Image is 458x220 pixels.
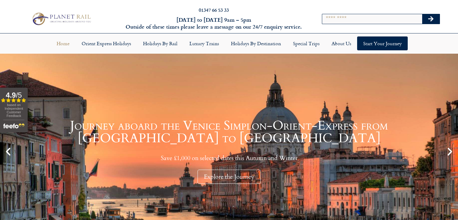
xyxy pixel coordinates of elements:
[326,36,357,50] a: About Us
[198,170,261,184] div: Explore the Journey
[124,16,304,30] h6: [DATE] to [DATE] 9am – 5pm Outside of these times please leave a message on our 24/7 enquiry serv...
[422,14,440,24] button: Search
[30,11,92,27] img: Planet Rail Train Holidays Logo
[3,146,13,157] div: Previous slide
[15,119,443,145] h1: Journey aboard the Venice Simplon-Orient-Express from [GEOGRAPHIC_DATA] to [GEOGRAPHIC_DATA]
[3,36,455,50] nav: Menu
[15,154,443,162] p: Save £1,000 on selected dates this Autumn and Winter
[225,36,287,50] a: Holidays by Destination
[51,36,76,50] a: Home
[445,146,455,157] div: Next slide
[287,36,326,50] a: Special Trips
[183,36,225,50] a: Luxury Trains
[76,36,137,50] a: Orient Express Holidays
[357,36,408,50] a: Start your Journey
[137,36,183,50] a: Holidays by Rail
[199,6,229,13] a: 01347 66 53 33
